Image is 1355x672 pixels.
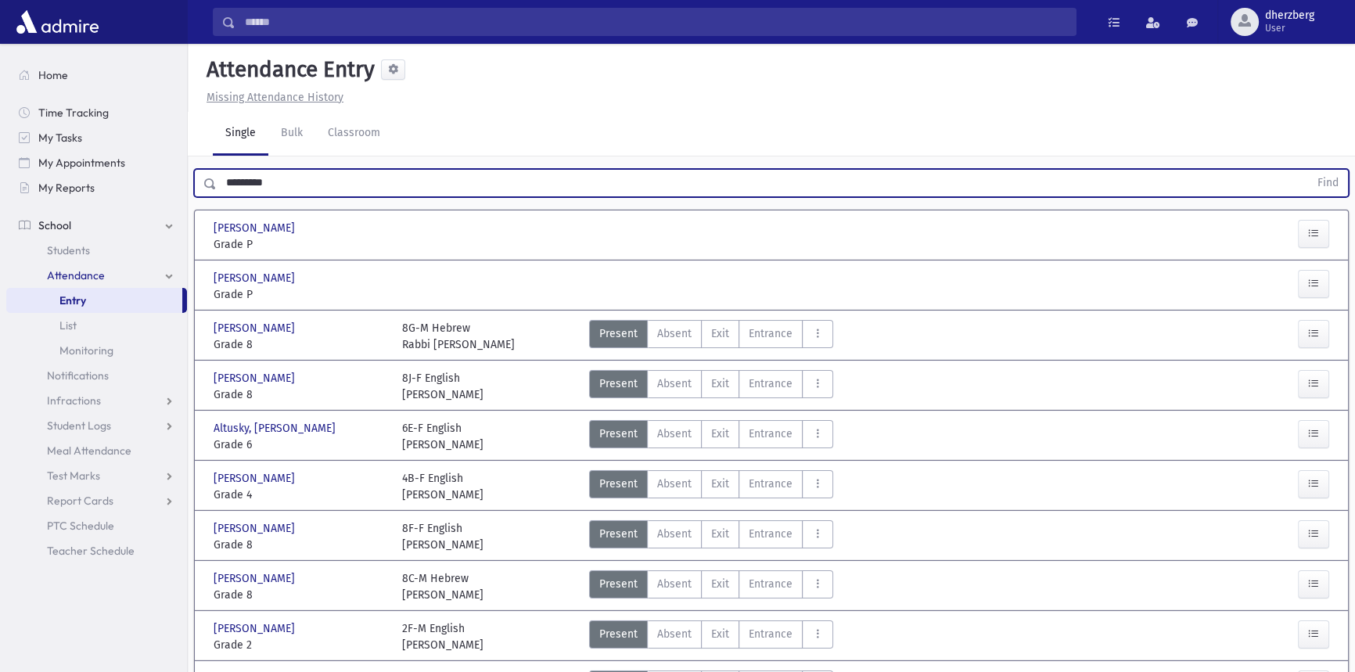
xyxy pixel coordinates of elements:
span: Present [599,576,638,592]
a: My Tasks [6,125,187,150]
a: School [6,213,187,238]
span: Meal Attendance [47,444,131,458]
u: Missing Attendance History [207,91,343,104]
span: Present [599,325,638,342]
a: Monitoring [6,338,187,363]
span: Students [47,243,90,257]
span: Teacher Schedule [47,544,135,558]
div: AttTypes [589,620,833,653]
a: Single [213,112,268,156]
div: AttTypes [589,520,833,553]
div: AttTypes [589,420,833,453]
span: [PERSON_NAME] [214,320,298,336]
div: 2F-M English [PERSON_NAME] [402,620,483,653]
span: Absent [657,376,692,392]
a: My Appointments [6,150,187,175]
span: Grade P [214,286,386,303]
span: Absent [657,325,692,342]
span: Present [599,526,638,542]
a: Entry [6,288,182,313]
span: Entrance [749,325,793,342]
div: 8F-F English [PERSON_NAME] [402,520,483,553]
span: Entrance [749,526,793,542]
span: Absent [657,476,692,492]
span: Exit [711,426,729,442]
div: 8J-F English [PERSON_NAME] [402,370,483,403]
div: AttTypes [589,470,833,503]
span: List [59,318,77,332]
a: My Reports [6,175,187,200]
a: Bulk [268,112,315,156]
span: PTC Schedule [47,519,114,533]
div: 6E-F English [PERSON_NAME] [402,420,483,453]
span: School [38,218,71,232]
span: Grade 8 [214,336,386,353]
span: Present [599,626,638,642]
span: Notifications [47,368,109,383]
span: Grade 2 [214,637,386,653]
span: Report Cards [47,494,113,508]
span: Altusky, [PERSON_NAME] [214,420,339,437]
a: Attendance [6,263,187,288]
div: AttTypes [589,570,833,603]
a: List [6,313,187,338]
div: 4B-F English [PERSON_NAME] [402,470,483,503]
a: Students [6,238,187,263]
span: Test Marks [47,469,100,483]
span: Exit [711,376,729,392]
a: Report Cards [6,488,187,513]
a: Home [6,63,187,88]
span: Absent [657,426,692,442]
a: Missing Attendance History [200,91,343,104]
span: Entrance [749,476,793,492]
span: Exit [711,576,729,592]
span: Infractions [47,393,101,408]
h5: Attendance Entry [200,56,375,83]
span: Absent [657,576,692,592]
span: My Appointments [38,156,125,170]
input: Search [235,8,1076,36]
div: 8C-M Hebrew [PERSON_NAME] [402,570,483,603]
span: Grade 6 [214,437,386,453]
button: Find [1308,170,1348,196]
span: Present [599,426,638,442]
span: Exit [711,476,729,492]
img: AdmirePro [13,6,102,38]
span: dherzberg [1265,9,1314,22]
span: Grade 8 [214,386,386,403]
span: Entrance [749,426,793,442]
div: AttTypes [589,320,833,353]
a: Student Logs [6,413,187,438]
span: Exit [711,325,729,342]
span: Student Logs [47,419,111,433]
span: Time Tracking [38,106,109,120]
span: Grade 8 [214,587,386,603]
span: Exit [711,626,729,642]
span: Grade 8 [214,537,386,553]
span: [PERSON_NAME] [214,370,298,386]
a: Notifications [6,363,187,388]
span: Entrance [749,626,793,642]
span: My Tasks [38,131,82,145]
a: Time Tracking [6,100,187,125]
a: Classroom [315,112,393,156]
span: Present [599,376,638,392]
a: PTC Schedule [6,513,187,538]
span: Home [38,68,68,82]
span: [PERSON_NAME] [214,470,298,487]
div: 8G-M Hebrew Rabbi [PERSON_NAME] [402,320,515,353]
a: Infractions [6,388,187,413]
span: User [1265,22,1314,34]
span: [PERSON_NAME] [214,620,298,637]
span: Entrance [749,376,793,392]
span: [PERSON_NAME] [214,270,298,286]
span: Entry [59,293,86,307]
div: AttTypes [589,370,833,403]
span: Grade P [214,236,386,253]
span: Entrance [749,576,793,592]
span: [PERSON_NAME] [214,520,298,537]
span: Grade 4 [214,487,386,503]
span: Monitoring [59,343,113,358]
span: My Reports [38,181,95,195]
a: Test Marks [6,463,187,488]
